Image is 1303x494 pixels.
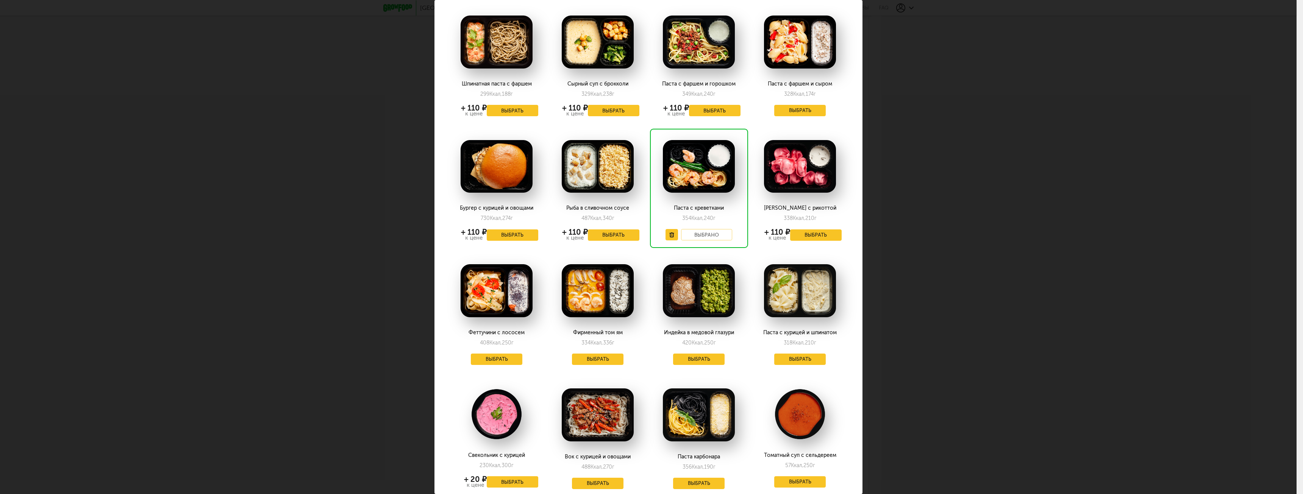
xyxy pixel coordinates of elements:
[663,264,735,317] img: big_BZtb2hnABZbDWl1Q.png
[764,16,836,69] img: big_RCVsmYUwKj2BdasK.png
[813,462,815,469] span: г
[591,91,603,97] span: Ккал,
[581,464,614,470] div: 488 270
[455,205,538,211] div: Бургер с курицей и овощами
[480,340,514,346] div: 408 250
[814,215,817,221] span: г
[464,482,487,488] div: к цене
[612,464,614,470] span: г
[562,235,588,241] div: к цене
[764,264,836,317] img: big_npDwGPDQNpctKN0o.png
[691,215,704,221] span: Ккал,
[581,215,614,221] div: 487 340
[663,111,689,117] div: к цене
[562,111,588,117] div: к цене
[489,462,502,469] span: Ккал,
[461,229,487,235] div: + 110 ₽
[673,354,725,365] button: Выбрать
[657,81,740,87] div: Паста с фаршем и горошком
[682,215,716,221] div: 354 240
[692,340,704,346] span: Ккал,
[673,478,725,489] button: Выбрать
[774,105,826,116] button: Выбрать
[682,91,716,97] div: 349 240
[590,215,603,221] span: Ккал,
[556,330,639,336] div: Фирменный том ям
[461,388,533,440] img: big_N6rXserNhu5ccCnH.png
[487,105,538,116] button: Выбрать
[562,229,588,235] div: + 110 ₽
[814,340,816,346] span: г
[784,340,816,346] div: 318 210
[791,462,803,469] span: Ккал,
[461,140,533,193] img: big_XRZk0JWCfkp4TYxu.png
[689,105,741,116] button: Выбрать
[481,215,513,221] div: 730 274
[455,81,538,87] div: Шпинатная паста с фаршем
[511,340,514,346] span: г
[790,229,842,241] button: Выбрать
[612,215,614,221] span: г
[489,91,502,97] span: Ккал,
[663,105,689,111] div: + 110 ₽
[663,140,735,193] img: big_A3yx2kA4FlQHMINr.png
[758,452,841,458] div: Томатный суп с сельдереем
[511,91,513,97] span: г
[511,462,514,469] span: г
[461,111,487,117] div: к цене
[461,105,487,111] div: + 110 ₽
[471,354,522,365] button: Выбрать
[663,388,735,441] img: big_HWXF6JoTnzpG87aU.png
[487,229,538,241] button: Выбрать
[588,229,639,241] button: Выбрать
[612,91,614,97] span: г
[764,235,790,241] div: к цене
[487,476,538,488] button: Выбрать
[764,229,790,235] div: + 110 ₽
[682,340,716,346] div: 420 250
[792,340,805,346] span: Ккал,
[713,91,716,97] span: г
[657,330,740,336] div: Индейка в медовой глазури
[774,354,826,365] button: Выбрать
[581,91,614,97] div: 329 238
[490,215,502,221] span: Ккал,
[713,464,716,470] span: г
[612,340,614,346] span: г
[556,205,639,211] div: Рыба в сливочном соусе
[511,215,513,221] span: г
[572,354,623,365] button: Выбрать
[713,215,716,221] span: г
[489,340,502,346] span: Ккал,
[657,454,740,460] div: Паста карбонара
[764,388,836,440] img: big_wfjtMBH4av5SiGTK.png
[785,462,815,469] div: 57 250
[793,215,805,221] span: Ккал,
[461,235,487,241] div: к цене
[758,81,841,87] div: Паста с фаршем и сыром
[692,464,704,470] span: Ккал,
[455,452,538,458] div: Свекольник с курицей
[461,16,533,69] img: big_pO7RIQHsr54Ns4Fi.png
[814,91,816,97] span: г
[572,478,623,489] button: Выбрать
[480,462,514,469] div: 230 300
[581,340,614,346] div: 334 336
[591,340,603,346] span: Ккал,
[774,476,826,488] button: Выбрать
[480,91,513,97] div: 299 188
[784,91,816,97] div: 328 174
[683,464,716,470] div: 356 190
[764,140,836,193] img: big_tsROXB5P9kwqKV4s.png
[562,16,634,69] img: big_y0GDxxyyojMTwVi6.png
[461,264,533,317] img: big_zfTIOZEUAEpp1bIA.png
[591,464,603,470] span: Ккал,
[793,91,806,97] span: Ккал,
[562,105,588,111] div: + 110 ₽
[588,105,639,116] button: Выбрать
[758,205,841,211] div: [PERSON_NAME] с рикоттой
[784,215,817,221] div: 338 210
[562,140,634,193] img: big_ejCNGcBlYKvKiHjS.png
[657,205,740,211] div: Паста с креветками
[758,330,841,336] div: Паста с курицей и шпинатом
